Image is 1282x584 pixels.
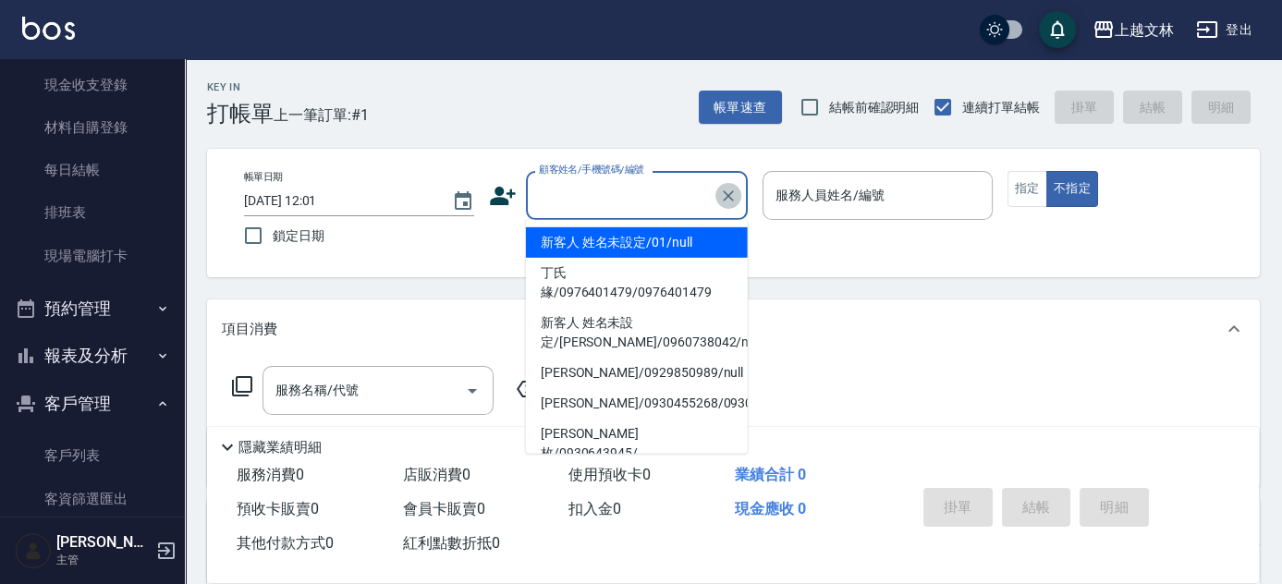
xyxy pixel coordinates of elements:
[237,534,334,552] span: 其他付款方式 0
[715,183,741,209] button: Clear
[274,103,369,127] span: 上一筆訂單:#1
[7,380,177,428] button: 客戶管理
[237,466,304,483] span: 服務消費 0
[699,91,782,125] button: 帳單速查
[526,308,748,358] li: 新客人 姓名未設定/[PERSON_NAME]/0960738042/null2/null
[403,500,485,517] span: 會員卡販賣 0
[15,532,52,569] img: Person
[207,101,274,127] h3: 打帳單
[7,285,177,333] button: 預約管理
[526,227,748,258] li: 新客人 姓名未設定/01/null
[7,106,177,149] a: 材料自購登錄
[22,17,75,40] img: Logo
[1007,171,1047,207] button: 指定
[1115,18,1174,42] div: 上越文林
[56,552,151,568] p: 主管
[237,500,319,517] span: 預收卡販賣 0
[244,186,433,216] input: YYYY/MM/DD hh:mm
[7,149,177,191] a: 每日結帳
[829,98,920,117] span: 結帳前確認明細
[1189,13,1260,47] button: 登出
[526,358,748,388] li: [PERSON_NAME]/0929850989/null
[403,466,470,483] span: 店販消費 0
[238,438,322,457] p: 隱藏業績明細
[526,419,748,468] li: [PERSON_NAME]枚/0930643945/
[568,466,651,483] span: 使用預收卡 0
[735,500,806,517] span: 現金應收 0
[207,81,274,93] h2: Key In
[1046,171,1098,207] button: 不指定
[568,500,621,517] span: 扣入金 0
[1085,11,1181,49] button: 上越文林
[273,226,324,246] span: 鎖定日期
[244,170,283,184] label: 帳單日期
[7,434,177,477] a: 客戶列表
[222,320,277,339] p: 項目消費
[735,466,806,483] span: 業績合計 0
[56,533,151,552] h5: [PERSON_NAME]
[526,388,748,419] li: [PERSON_NAME]/0930455268/0930455268
[207,299,1260,359] div: 項目消費
[7,478,177,520] a: 客資篩選匯出
[526,258,748,308] li: 丁氏緣/0976401479/0976401479
[962,98,1040,117] span: 連續打單結帳
[458,376,487,406] button: Open
[7,332,177,380] button: 報表及分析
[403,534,500,552] span: 紅利點數折抵 0
[7,64,177,106] a: 現金收支登錄
[7,235,177,277] a: 現場電腦打卡
[539,163,644,176] label: 顧客姓名/手機號碼/編號
[1039,11,1076,48] button: save
[441,179,485,224] button: Choose date, selected date is 2025-08-16
[7,191,177,234] a: 排班表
